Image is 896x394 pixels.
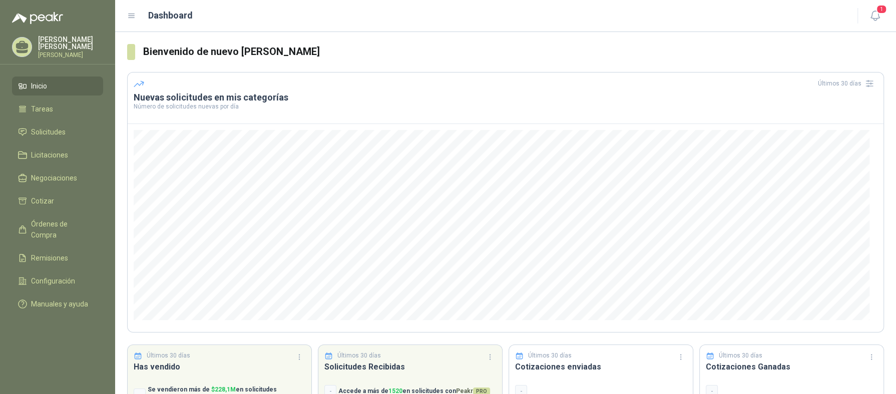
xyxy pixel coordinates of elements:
[528,351,572,360] p: Últimos 30 días
[876,4,887,14] span: 1
[12,214,103,244] a: Órdenes de Compra
[31,275,75,286] span: Configuración
[818,75,877,91] div: Últimos 30 días
[12,12,63,24] img: Logo peakr
[719,351,762,360] p: Últimos 30 días
[31,149,68,160] span: Licitaciones
[147,351,190,360] p: Últimos 30 días
[324,360,496,373] h3: Solicitudes Recibidas
[31,298,88,309] span: Manuales y ayuda
[134,360,305,373] h3: Has vendido
[31,218,94,240] span: Órdenes de Compra
[38,36,103,50] p: [PERSON_NAME] [PERSON_NAME]
[31,103,53,114] span: Tareas
[12,294,103,313] a: Manuales y ayuda
[31,252,68,263] span: Remisiones
[31,195,54,206] span: Cotizar
[12,76,103,95] a: Inicio
[12,248,103,267] a: Remisiones
[12,99,103,118] a: Tareas
[31,126,66,137] span: Solicitudes
[134,103,877,109] p: Número de solicitudes nuevas por día
[211,386,236,393] span: $ 228,1M
[31,80,47,91] span: Inicio
[337,351,381,360] p: Últimos 30 días
[12,191,103,210] a: Cotizar
[12,168,103,187] a: Negociaciones
[38,52,103,58] p: [PERSON_NAME]
[143,44,884,59] h3: Bienvenido de nuevo [PERSON_NAME]
[515,360,687,373] h3: Cotizaciones enviadas
[866,7,884,25] button: 1
[31,172,77,183] span: Negociaciones
[12,145,103,164] a: Licitaciones
[148,8,193,22] h1: Dashboard
[12,122,103,141] a: Solicitudes
[12,271,103,290] a: Configuración
[134,91,877,103] h3: Nuevas solicitudes en mis categorías
[706,360,877,373] h3: Cotizaciones Ganadas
